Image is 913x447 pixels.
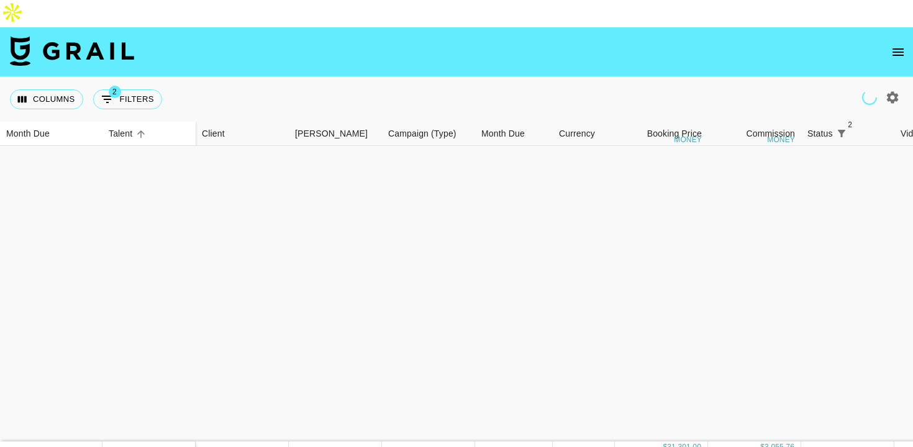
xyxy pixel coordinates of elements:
div: Currency [559,122,595,146]
div: Booker [289,122,382,146]
button: Select columns [10,89,83,109]
div: Status [807,122,833,146]
span: 2 [844,119,856,131]
div: Campaign (Type) [388,122,457,146]
div: money [674,136,702,143]
div: Month Due [481,122,525,146]
button: Show filters [833,125,850,142]
div: Status [801,122,894,146]
div: Client [202,122,225,146]
div: money [767,136,795,143]
div: Currency [553,122,615,146]
span: Refreshing users, clients, campaigns... [861,89,878,106]
div: Commission [746,122,795,146]
div: Booking Price [647,122,702,146]
div: Month Due [475,122,553,146]
div: Month Due [6,122,50,146]
div: Talent [102,122,196,146]
button: Sort [850,125,868,142]
button: Show filters [93,89,162,109]
div: Campaign (Type) [382,122,475,146]
button: Sort [132,125,150,143]
div: Client [196,122,289,146]
div: 2 active filters [833,125,850,142]
div: Talent [109,122,132,146]
div: [PERSON_NAME] [295,122,368,146]
img: Grail Talent [10,36,134,66]
button: open drawer [886,40,911,65]
span: 2 [109,86,121,98]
